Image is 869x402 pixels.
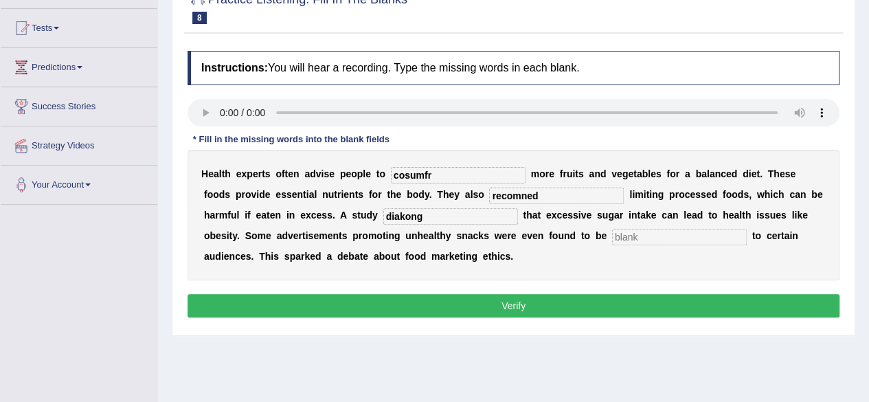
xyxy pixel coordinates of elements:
[362,230,368,241] b: o
[210,230,216,241] b: b
[222,168,225,179] b: t
[306,189,309,200] b: i
[277,230,282,241] b: a
[692,210,697,221] b: a
[413,189,419,200] b: o
[306,230,308,241] b: i
[219,210,227,221] b: m
[286,189,292,200] b: s
[231,210,237,221] b: u
[684,210,686,221] b: l
[723,189,726,200] b: f
[635,189,643,200] b: m
[267,210,270,221] b: t
[309,189,315,200] b: a
[612,229,747,245] input: blank
[245,210,247,221] b: i
[355,189,359,200] b: t
[303,189,306,200] b: t
[372,189,378,200] b: o
[363,168,365,179] b: l
[776,210,781,221] b: e
[390,189,396,200] b: h
[552,210,557,221] b: x
[443,189,449,200] b: h
[640,210,646,221] b: a
[757,189,765,200] b: w
[262,168,265,179] b: t
[684,189,690,200] b: c
[711,189,717,200] b: d
[361,210,367,221] b: u
[721,168,726,179] b: c
[470,189,473,200] b: l
[266,230,271,241] b: e
[697,210,703,221] b: d
[637,210,640,221] b: t
[339,230,342,241] b: t
[275,168,282,179] b: o
[800,189,806,200] b: n
[572,168,575,179] b: i
[342,230,348,241] b: s
[340,210,347,221] b: A
[589,168,594,179] b: a
[473,189,478,200] b: s
[675,189,678,200] b: r
[351,168,357,179] b: o
[241,189,245,200] b: r
[188,133,395,146] div: * Fill in the missing words into the blank fields
[321,168,324,179] b: i
[418,189,425,200] b: d
[743,168,749,179] b: d
[666,168,670,179] b: f
[417,230,423,241] b: h
[405,230,411,241] b: u
[656,168,662,179] b: s
[358,189,363,200] b: s
[322,189,328,200] b: n
[462,230,468,241] b: n
[256,210,261,221] b: e
[236,168,242,179] b: e
[632,189,635,200] b: i
[738,189,744,200] b: d
[563,168,566,179] b: r
[340,168,346,179] b: p
[201,62,268,74] b: Instructions:
[298,230,302,241] b: r
[594,168,600,179] b: n
[545,168,549,179] b: r
[225,189,230,200] b: s
[745,210,752,221] b: h
[396,189,401,200] b: e
[468,230,473,241] b: a
[293,168,300,179] b: n
[749,189,752,200] b: ,
[597,210,602,221] b: s
[352,210,357,221] b: s
[760,168,763,179] b: .
[425,189,429,200] b: y
[701,189,706,200] b: s
[352,230,359,241] b: p
[192,12,207,24] span: 8
[219,189,225,200] b: d
[394,230,400,241] b: g
[329,168,335,179] b: e
[648,168,651,179] b: l
[292,189,297,200] b: e
[411,230,418,241] b: n
[383,208,518,225] input: blank
[739,210,742,221] b: l
[1,48,157,82] a: Predictions
[473,230,478,241] b: c
[407,189,413,200] b: b
[794,210,797,221] b: i
[759,210,765,221] b: s
[214,168,219,179] b: a
[289,210,295,221] b: n
[213,189,219,200] b: o
[261,210,267,221] b: a
[359,230,362,241] b: r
